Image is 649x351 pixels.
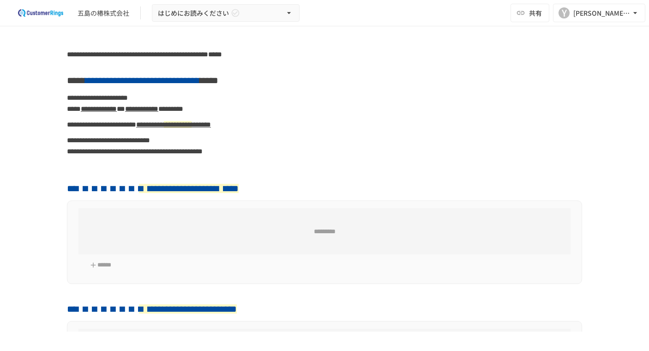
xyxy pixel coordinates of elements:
button: Y[PERSON_NAME][EMAIL_ADDRESS][DOMAIN_NAME] [553,4,645,22]
button: はじめにお読みください [152,4,300,22]
span: はじめにお読みください [158,7,229,19]
img: 2eEvPB0nRDFhy0583kMjGN2Zv6C2P7ZKCFl8C3CzR0M [11,6,70,20]
div: 五島の椿株式会社 [78,8,129,18]
div: [PERSON_NAME][EMAIL_ADDRESS][DOMAIN_NAME] [573,7,631,19]
div: Y [559,7,570,18]
button: 共有 [511,4,549,22]
span: 共有 [529,8,542,18]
